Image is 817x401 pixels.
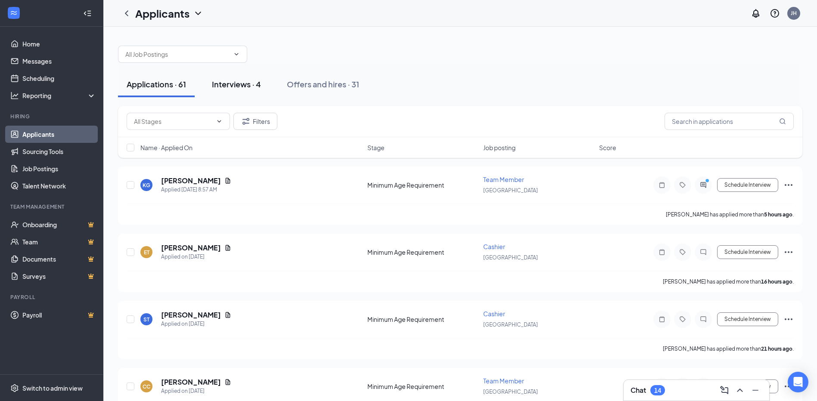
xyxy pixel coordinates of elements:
svg: ChevronDown [216,118,223,125]
h5: [PERSON_NAME] [161,176,221,185]
svg: Tag [677,316,688,323]
span: [GEOGRAPHIC_DATA] [483,321,538,328]
svg: Ellipses [783,314,794,324]
svg: ChevronLeft [121,8,132,19]
p: [PERSON_NAME] has applied more than . [663,345,794,352]
a: DocumentsCrown [22,250,96,268]
div: 14 [654,387,661,394]
svg: Ellipses [783,247,794,257]
svg: Notifications [751,8,761,19]
svg: Tag [677,182,688,188]
svg: ChevronDown [233,51,240,58]
svg: Collapse [83,9,92,18]
a: Scheduling [22,70,96,87]
button: Schedule Interview [717,312,778,326]
svg: Document [224,312,231,318]
button: Schedule Interview [717,245,778,259]
a: Applicants [22,126,96,143]
a: Job Postings [22,160,96,177]
input: All Stages [134,117,212,126]
span: Score [599,143,616,152]
div: Interviews · 4 [212,79,261,89]
svg: Document [224,177,231,184]
div: Applied on [DATE] [161,320,231,328]
svg: ChatInactive [698,249,708,256]
div: Open Intercom Messenger [788,372,808,392]
h5: [PERSON_NAME] [161,243,221,253]
svg: Settings [10,384,19,392]
svg: Tag [677,249,688,256]
svg: Note [657,249,667,256]
div: ST [143,316,149,323]
button: ComposeMessage [718,383,731,397]
a: TeamCrown [22,233,96,250]
span: Stage [367,143,385,152]
div: Minimum Age Requirement [367,248,478,256]
button: Filter Filters [233,113,277,130]
div: Applied on [DATE] [161,387,231,395]
span: [GEOGRAPHIC_DATA] [483,254,538,261]
a: Home [22,35,96,52]
input: Search in applications [665,113,794,130]
div: Minimum Age Requirement [367,181,478,189]
span: Cashier [483,310,505,318]
button: Minimize [749,383,762,397]
svg: PrimaryDot [703,178,714,185]
div: Applied [DATE] 8:57 AM [161,185,231,194]
input: All Job Postings [125,49,230,59]
div: Offers and hires · 31 [287,79,359,89]
a: Talent Network [22,177,96,194]
svg: ChevronDown [193,8,203,19]
div: Minimum Age Requirement [367,382,478,391]
div: Reporting [22,91,96,100]
div: Minimum Age Requirement [367,315,478,324]
h5: [PERSON_NAME] [161,377,221,387]
svg: MagnifyingGlass [779,118,786,125]
b: 5 hours ago [764,211,792,218]
span: Cashier [483,243,505,250]
div: Hiring [10,113,94,120]
svg: ChevronUp [735,385,745,395]
div: ET [144,249,149,256]
span: Name · Applied On [140,143,193,152]
div: Switch to admin view [22,384,83,392]
svg: ActiveChat [698,182,708,188]
h5: [PERSON_NAME] [161,310,221,320]
svg: Note [657,182,667,188]
p: [PERSON_NAME] has applied more than . [666,211,794,218]
div: Applied on [DATE] [161,253,231,261]
svg: Document [224,379,231,386]
svg: Document [224,244,231,251]
b: 21 hours ago [761,345,792,352]
svg: QuestionInfo [770,8,780,19]
svg: Ellipses [783,381,794,392]
button: ChevronUp [733,383,747,397]
a: Sourcing Tools [22,143,96,160]
p: [PERSON_NAME] has applied more than . [663,278,794,285]
h1: Applicants [135,6,189,21]
a: Messages [22,52,96,70]
svg: ComposeMessage [719,385,730,395]
button: Schedule Interview [717,178,778,192]
a: PayrollCrown [22,306,96,324]
div: Payroll [10,293,94,301]
svg: WorkstreamLogo [9,9,18,17]
div: Applications · 61 [127,79,186,89]
a: OnboardingCrown [22,216,96,233]
span: Team Member [483,176,524,183]
div: CC [143,383,150,390]
span: Job posting [483,143,516,152]
div: Team Management [10,203,94,210]
div: JH [791,9,797,17]
span: [GEOGRAPHIC_DATA] [483,389,538,395]
svg: Note [657,316,667,323]
svg: Filter [241,116,251,126]
span: Team Member [483,377,524,385]
a: SurveysCrown [22,268,96,285]
svg: Minimize [750,385,761,395]
span: [GEOGRAPHIC_DATA] [483,187,538,194]
b: 16 hours ago [761,278,792,285]
svg: Ellipses [783,180,794,190]
div: KG [143,182,150,189]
